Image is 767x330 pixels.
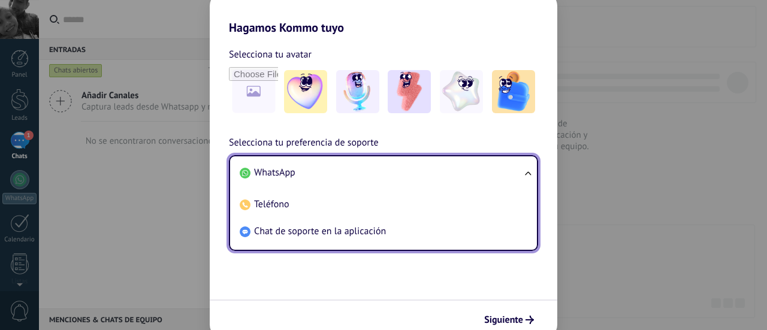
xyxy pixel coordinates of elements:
span: Siguiente [484,316,523,324]
img: -4.jpeg [440,70,483,113]
button: Siguiente [479,310,539,330]
img: -5.jpeg [492,70,535,113]
img: -3.jpeg [388,70,431,113]
span: Selecciona tu preferencia de soporte [229,135,379,151]
span: Chat de soporte en la aplicación [254,225,386,237]
span: Selecciona tu avatar [229,47,312,62]
span: WhatsApp [254,166,295,178]
span: Teléfono [254,198,289,210]
img: -2.jpeg [336,70,379,113]
img: -1.jpeg [284,70,327,113]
